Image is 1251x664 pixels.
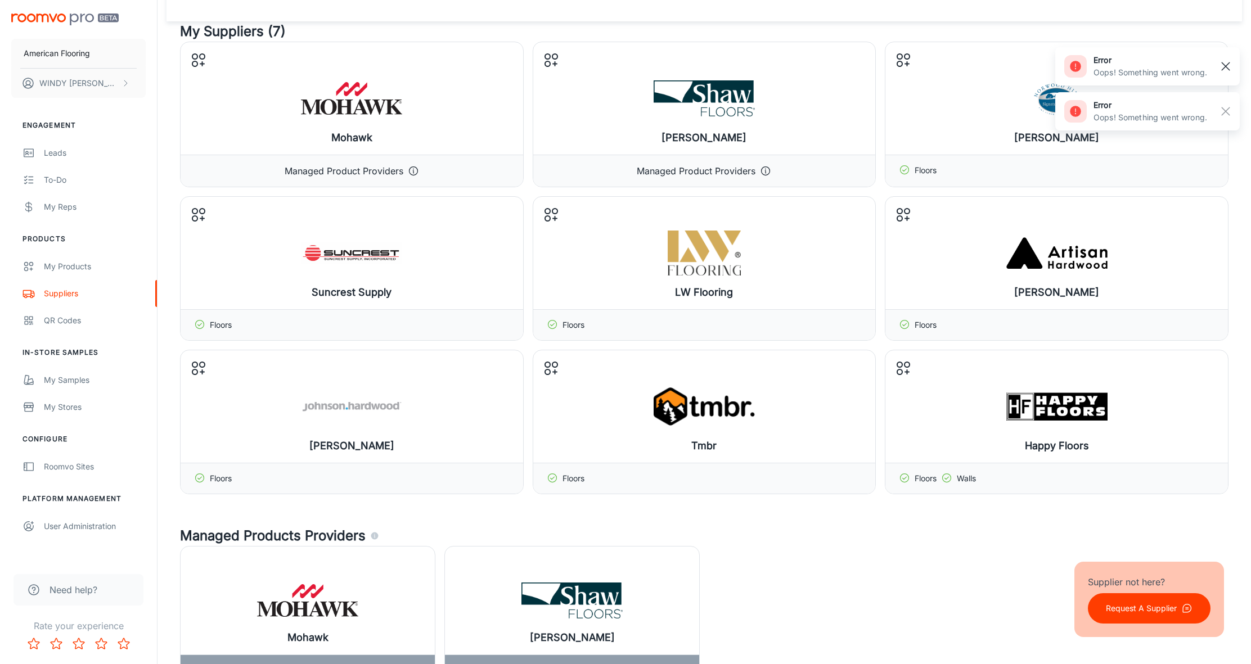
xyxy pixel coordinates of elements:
[530,630,615,645] h6: [PERSON_NAME]
[44,314,146,327] div: QR Codes
[180,21,1228,42] h4: My Suppliers (7)
[915,319,937,331] p: Floors
[370,526,379,546] div: Agencies and suppliers who work with us to automatically identify the specific products you carry
[257,578,358,623] img: Mohawk
[44,401,146,413] div: My Stores
[210,472,232,485] p: Floors
[22,633,45,655] button: Rate 1 star
[331,130,372,146] h6: Mohawk
[562,319,584,331] p: Floors
[1106,602,1177,615] p: Request A Supplier
[1093,66,1207,79] p: Oops! Something went wrong.
[915,164,937,178] p: Floors
[9,619,148,633] p: Rate your experience
[44,147,146,159] div: Leads
[637,164,755,178] p: Managed Product Providers
[44,460,146,473] div: Roomvo Sites
[210,319,232,331] p: Floors
[11,39,146,68] button: American Flooring
[11,13,119,25] img: Roomvo PRO Beta
[957,472,976,485] p: Walls
[44,201,146,213] div: My Reps
[39,77,119,89] p: WINDY [PERSON_NAME]
[521,578,623,623] img: Shaw
[301,76,402,121] img: Mohawk
[915,472,937,485] p: Floors
[285,164,403,178] p: Managed Product Providers
[44,287,146,300] div: Suppliers
[11,69,146,98] button: WINDY [PERSON_NAME]
[49,583,97,597] span: Need help?
[112,633,135,655] button: Rate 5 star
[44,520,146,532] div: User Administration
[1093,54,1207,66] h6: error
[661,130,746,146] h6: [PERSON_NAME]
[562,472,584,485] p: Floors
[24,47,90,60] p: American Flooring
[1093,111,1207,124] p: Oops! Something went wrong.
[1088,575,1210,589] p: Supplier not here?
[67,633,90,655] button: Rate 3 star
[180,526,1228,546] h4: Managed Products Providers
[654,76,755,121] img: Shaw
[287,630,328,645] h6: Mohawk
[44,374,146,386] div: My Samples
[1088,593,1210,624] button: Request A Supplier
[44,260,146,273] div: My Products
[44,174,146,186] div: To-do
[1093,99,1207,111] h6: error
[90,633,112,655] button: Rate 4 star
[45,633,67,655] button: Rate 2 star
